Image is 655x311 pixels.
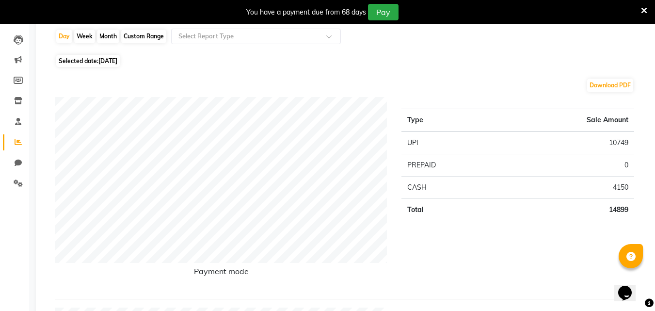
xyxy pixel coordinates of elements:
[501,177,634,199] td: 4150
[121,30,166,43] div: Custom Range
[401,109,501,132] th: Type
[98,57,117,65] span: [DATE]
[56,30,72,43] div: Day
[401,199,501,221] td: Total
[401,131,501,154] td: UPI
[401,177,501,199] td: CASH
[401,154,501,177] td: PREPAID
[55,267,387,280] h6: Payment mode
[614,272,645,301] iframe: chat widget
[97,30,119,43] div: Month
[56,55,120,67] span: Selected date:
[501,154,634,177] td: 0
[501,199,634,221] td: 14899
[501,131,634,154] td: 10749
[74,30,95,43] div: Week
[587,79,633,92] button: Download PDF
[246,7,366,17] div: You have a payment due from 68 days
[368,4,399,20] button: Pay
[501,109,634,132] th: Sale Amount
